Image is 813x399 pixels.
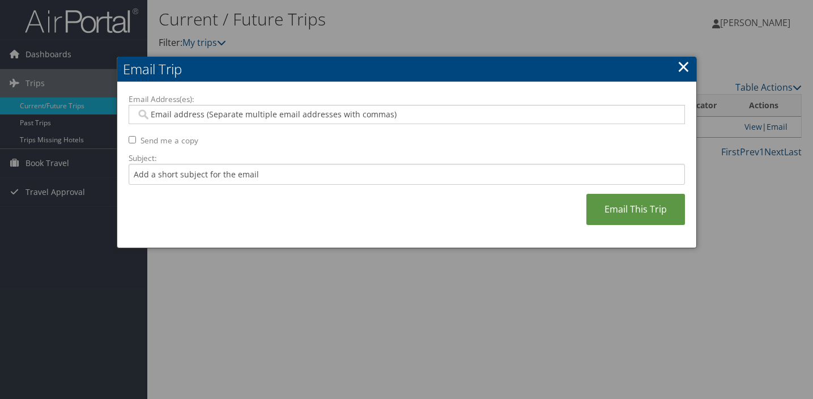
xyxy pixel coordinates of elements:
a: × [677,55,690,78]
a: Email This Trip [586,194,685,225]
label: Send me a copy [141,135,198,146]
label: Email Address(es): [129,94,685,105]
h2: Email Trip [117,57,696,82]
input: Email address (Separate multiple email addresses with commas) [136,109,677,120]
input: Add a short subject for the email [129,164,685,185]
label: Subject: [129,152,685,164]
